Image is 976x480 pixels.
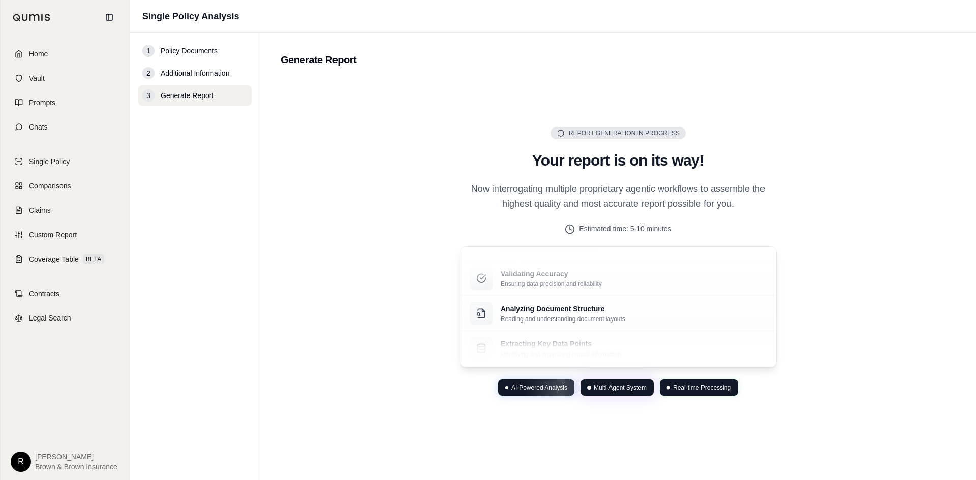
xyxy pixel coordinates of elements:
a: Single Policy [7,150,124,173]
h1: Single Policy Analysis [142,9,239,23]
span: Claims [29,205,51,215]
span: BETA [83,254,104,264]
img: Qumis Logo [13,14,51,21]
span: Additional Information [161,68,229,78]
a: Contracts [7,282,124,305]
a: Prompts [7,91,124,114]
p: Now interrogating multiple proprietary agentic workflows to assemble the highest quality and most... [460,182,777,212]
a: Home [7,43,124,65]
a: Claims [7,199,124,221]
p: Creating your comprehensive report [501,245,598,253]
button: Collapse sidebar [101,9,117,25]
p: Ensuring data precision and reliability [501,280,602,288]
a: Comparisons [7,175,124,197]
span: AI-Powered Analysis [511,383,567,392]
span: Real-time Processing [673,383,731,392]
span: Chats [29,122,48,132]
span: Custom Report [29,230,77,240]
a: Vault [7,67,124,89]
p: Reading and understanding document layouts [501,315,625,323]
div: 2 [142,67,155,79]
span: Report Generation in Progress [569,129,680,137]
span: Coverage Table [29,254,79,264]
span: Prompts [29,98,55,108]
span: Policy Documents [161,46,218,56]
p: Extracting Key Data Points [501,339,621,349]
span: Comparisons [29,181,71,191]
span: [PERSON_NAME] [35,452,117,462]
div: R [11,452,31,472]
a: Coverage TableBETA [7,248,124,270]
span: Estimated time: 5-10 minutes [579,223,671,234]
span: Brown & Brown Insurance [35,462,117,472]
span: Legal Search [29,313,71,323]
div: 3 [142,89,155,102]
h2: Generate Report [281,53,956,67]
a: Chats [7,116,124,138]
p: Validating Accuracy [501,269,602,279]
a: Custom Report [7,223,124,246]
span: Contracts [29,289,59,299]
p: Identifying and organizing crucial information [501,350,621,358]
span: Vault [29,73,45,83]
span: Multi-Agent System [594,383,647,392]
div: 1 [142,45,155,57]
span: Home [29,49,48,59]
span: Single Policy [29,156,70,167]
h2: Your report is on its way! [460,151,777,170]
p: Analyzing Document Structure [501,304,625,314]
a: Legal Search [7,307,124,329]
span: Generate Report [161,90,213,101]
